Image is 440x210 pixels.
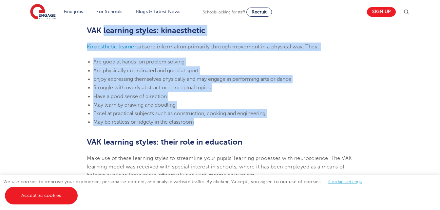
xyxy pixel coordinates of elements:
span: Are good at hands-on problem solving [93,59,184,65]
span: Are physically coordinated and good at sport [93,68,199,74]
a: Blogs & Latest News [136,9,181,14]
a: Find jobs [64,9,83,14]
span: Have a good sense of direction [93,94,167,99]
span: Recruit [252,9,267,14]
img: Engage Education [30,4,56,20]
span: May learn by drawing and doodling [93,102,176,108]
span: We use cookies to improve your experience, personalise content, and analyse website traffic. By c... [3,179,369,198]
a: Recruit [246,8,272,17]
span: absorb information primarily through movement in a physical way. They: [139,44,319,50]
b: VAK learning styles: kinaesthetic [87,26,205,35]
b: VAK learning styles: their role in education [87,137,242,147]
span: Struggle with overly abstract or conceptual topics [93,85,211,91]
a: Sign up [367,7,396,17]
span: Schools looking for staff [203,10,245,14]
span: Enjoy expressing themselves physically and may engage in performing arts or dance [93,76,291,82]
span: May be restless or fidgety in the classroom [93,119,194,125]
a: Accept all cookies [5,187,78,204]
span: Excel at practical subjects such as construction, cooking and engineering [93,111,265,116]
a: Kinaesthetic learners [87,44,139,50]
a: Cookie settings [328,179,362,184]
span: Make use of these learning styles to streamline your pupils’ learning processes with neuroscience... [87,155,352,179]
a: For Schools [96,9,122,14]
